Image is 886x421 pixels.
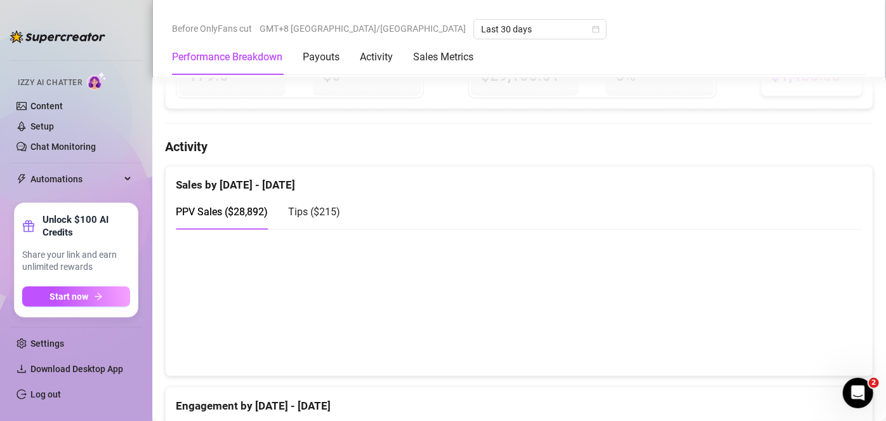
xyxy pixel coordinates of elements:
[30,169,121,189] span: Automations
[50,291,89,302] span: Start now
[165,138,873,156] h4: Activity
[30,389,61,399] a: Log out
[413,50,473,65] div: Sales Metrics
[176,206,268,218] span: PPV Sales ( $28,892 )
[43,213,130,239] strong: Unlock $100 AI Credits
[17,364,27,374] span: download
[260,19,466,38] span: GMT+8 [GEOGRAPHIC_DATA]/[GEOGRAPHIC_DATA]
[22,249,130,274] span: Share your link and earn unlimited rewards
[30,101,63,111] a: Content
[22,220,35,232] span: gift
[869,378,879,388] span: 2
[87,72,107,90] img: AI Chatter
[30,364,123,374] span: Download Desktop App
[94,292,103,301] span: arrow-right
[288,206,340,218] span: Tips ( $215 )
[303,50,340,65] div: Payouts
[22,286,130,307] button: Start nowarrow-right
[30,338,64,349] a: Settings
[30,142,96,152] a: Chat Monitoring
[592,25,600,33] span: calendar
[843,378,873,408] iframe: Intercom live chat
[10,30,105,43] img: logo-BBDzfeDw.svg
[30,194,121,215] span: Chat Copilot
[18,77,82,89] span: Izzy AI Chatter
[481,20,599,39] span: Last 30 days
[172,50,282,65] div: Performance Breakdown
[360,50,393,65] div: Activity
[17,174,27,184] span: thunderbolt
[176,166,863,194] div: Sales by [DATE] - [DATE]
[30,121,54,131] a: Setup
[176,387,863,415] div: Engagement by [DATE] - [DATE]
[172,19,252,38] span: Before OnlyFans cut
